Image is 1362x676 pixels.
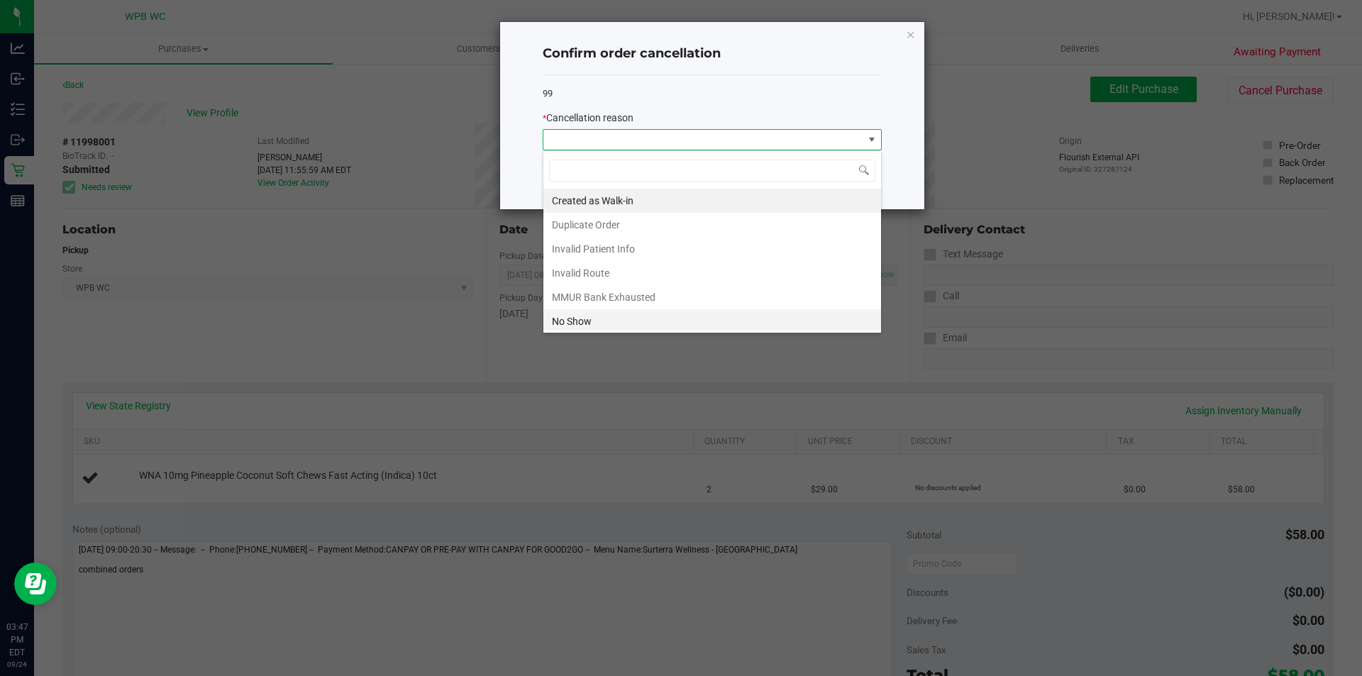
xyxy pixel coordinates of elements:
li: MMUR Bank Exhausted [543,285,881,309]
li: Invalid Patient Info [543,237,881,261]
button: Close [906,26,916,43]
span: 99 [543,88,553,99]
h4: Confirm order cancellation [543,45,882,63]
iframe: Resource center [14,563,57,605]
li: Invalid Route [543,261,881,285]
li: Created as Walk-in [543,189,881,213]
span: Cancellation reason [546,112,633,123]
li: Duplicate Order [543,213,881,237]
li: No Show [543,309,881,333]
